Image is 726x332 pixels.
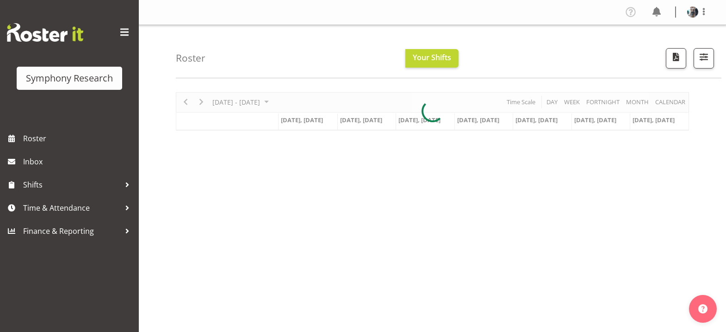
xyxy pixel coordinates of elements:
[413,52,451,63] span: Your Shifts
[7,23,83,42] img: Rosterit website logo
[23,178,120,192] span: Shifts
[23,155,134,169] span: Inbox
[23,132,134,145] span: Roster
[26,71,113,85] div: Symphony Research
[666,48,686,69] button: Download a PDF of the roster according to the set date range.
[694,48,714,69] button: Filter Shifts
[23,224,120,238] span: Finance & Reporting
[176,53,205,63] h4: Roster
[23,201,120,215] span: Time & Attendance
[698,304,707,313] img: help-xxl-2.png
[687,6,698,18] img: karen-rimmer509cc44dc399f68592e3a0628bc04820.png
[405,49,459,68] button: Your Shifts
